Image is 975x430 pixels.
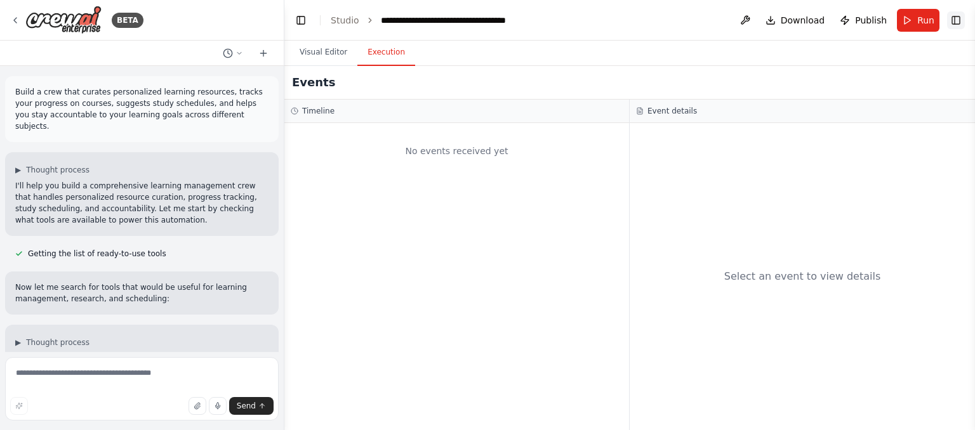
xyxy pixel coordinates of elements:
button: Start a new chat [253,46,274,61]
p: Build a crew that curates personalized learning resources, tracks your progress on courses, sugge... [15,86,269,132]
span: Thought process [26,337,90,348]
span: ▶ [15,337,21,348]
div: Select an event to view details [724,269,881,284]
button: Send [229,397,274,415]
span: Publish [855,14,887,27]
button: ▶Thought process [15,165,90,175]
button: Upload files [189,397,206,415]
nav: breadcrumb [331,14,524,27]
span: Getting the list of ready-to-use tools [28,249,166,259]
h3: Timeline [302,106,335,116]
button: Switch to previous chat [218,46,248,61]
span: Download [781,14,825,27]
p: Now let me search for tools that would be useful for learning management, research, and scheduling: [15,282,269,304]
div: No events received yet [291,129,623,173]
h2: Events [292,74,335,91]
div: BETA [112,13,143,28]
h3: Event details [647,106,697,116]
span: Run [917,14,934,27]
span: Send [237,401,256,411]
span: Thought process [26,165,90,175]
button: Click to speak your automation idea [209,397,227,415]
img: Logo [25,6,102,34]
button: Download [760,9,830,32]
button: Hide left sidebar [292,11,310,29]
button: Show right sidebar [947,11,965,29]
p: I'll help you build a comprehensive learning management crew that handles personalized resource c... [15,180,269,226]
button: Visual Editor [289,39,357,66]
button: ▶Thought process [15,337,90,348]
button: Execution [357,39,415,66]
button: Publish [835,9,892,32]
button: Run [897,9,939,32]
button: Improve this prompt [10,397,28,415]
span: ▶ [15,165,21,175]
a: Studio [331,15,359,25]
